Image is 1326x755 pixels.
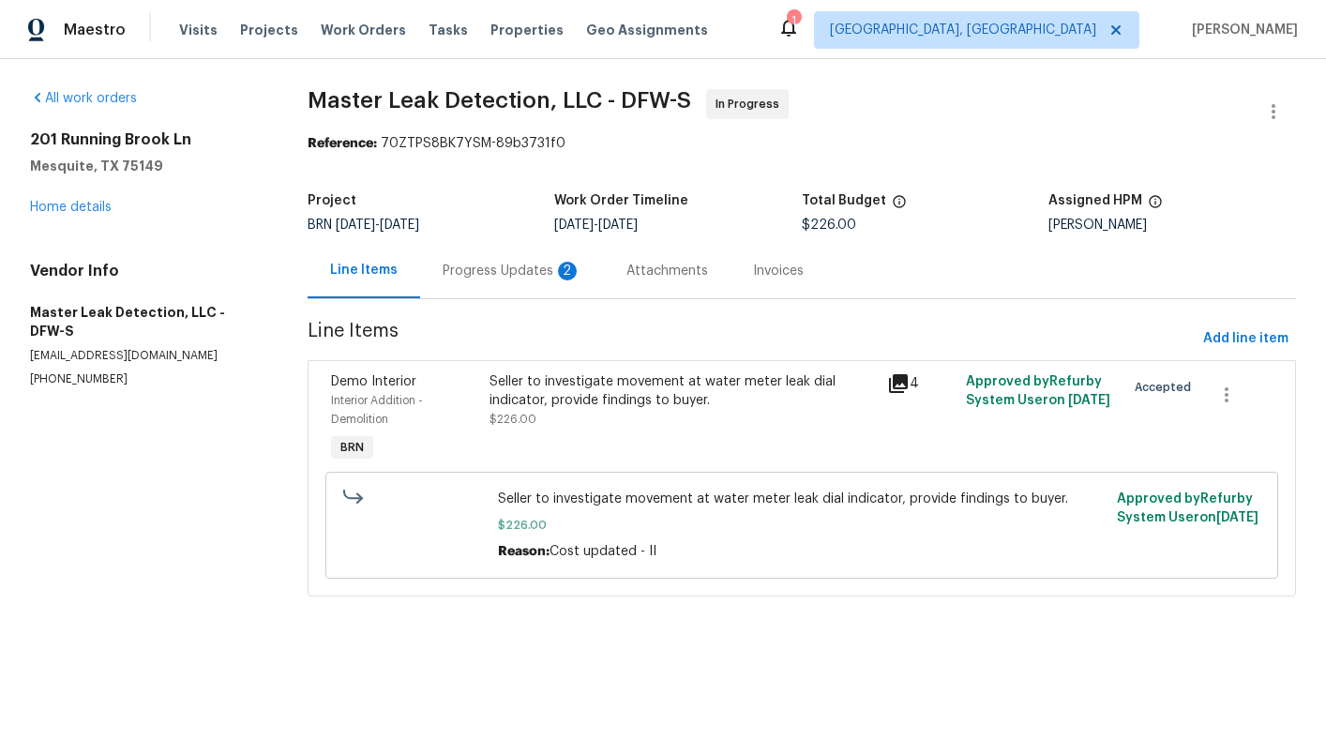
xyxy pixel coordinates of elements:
a: Home details [30,201,112,214]
span: Geo Assignments [586,21,708,39]
div: Invoices [753,262,804,280]
h5: Total Budget [802,194,886,207]
span: Tasks [429,23,468,37]
div: Attachments [626,262,708,280]
span: [DATE] [598,219,638,232]
div: Seller to investigate movement at water meter leak dial indicator, provide findings to buyer. [490,372,875,410]
span: Interior Addition - Demolition [331,395,423,425]
span: Maestro [64,21,126,39]
span: Visits [179,21,218,39]
h5: Project [308,194,356,207]
span: BRN [308,219,419,232]
span: [DATE] [1068,394,1110,407]
span: Master Leak Detection, LLC - DFW-S [308,89,691,112]
p: [EMAIL_ADDRESS][DOMAIN_NAME] [30,348,263,364]
div: [PERSON_NAME] [1048,219,1296,232]
span: BRN [333,438,371,457]
span: - [336,219,419,232]
a: All work orders [30,92,137,105]
h2: 201 Running Brook Ln [30,130,263,149]
h5: Mesquite, TX 75149 [30,157,263,175]
span: Reason: [498,545,550,558]
div: Line Items [330,261,398,279]
span: Work Orders [321,21,406,39]
span: [DATE] [336,219,375,232]
p: [PHONE_NUMBER] [30,371,263,387]
h5: Work Order Timeline [554,194,688,207]
span: $226.00 [802,219,856,232]
div: Progress Updates [443,262,581,280]
span: [DATE] [554,219,594,232]
span: Add line item [1203,327,1288,351]
span: [DATE] [380,219,419,232]
span: Properties [490,21,564,39]
button: Add line item [1196,322,1296,356]
span: In Progress [716,95,787,113]
div: 2 [558,262,577,280]
span: Accepted [1135,378,1198,397]
span: Cost updated - II [550,545,656,558]
h5: Master Leak Detection, LLC - DFW-S [30,303,263,340]
div: 4 [887,372,956,395]
b: Reference: [308,137,377,150]
span: The hpm assigned to this work order. [1148,194,1163,219]
h4: Vendor Info [30,262,263,280]
span: Demo Interior [331,375,416,388]
span: Approved by Refurby System User on [966,375,1110,407]
span: $226.00 [490,414,536,425]
span: - [554,219,638,232]
span: Projects [240,21,298,39]
span: The total cost of line items that have been proposed by Opendoor. This sum includes line items th... [892,194,907,219]
span: [DATE] [1216,511,1258,524]
span: [GEOGRAPHIC_DATA], [GEOGRAPHIC_DATA] [830,21,1096,39]
span: [PERSON_NAME] [1184,21,1298,39]
span: Seller to investigate movement at water meter leak dial indicator, provide findings to buyer. [498,490,1106,508]
span: $226.00 [498,516,1106,535]
span: Line Items [308,322,1196,356]
div: 1 [787,11,800,30]
h5: Assigned HPM [1048,194,1142,207]
div: 70ZTPS8BK7YSM-89b3731f0 [308,134,1296,153]
span: Approved by Refurby System User on [1117,492,1258,524]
